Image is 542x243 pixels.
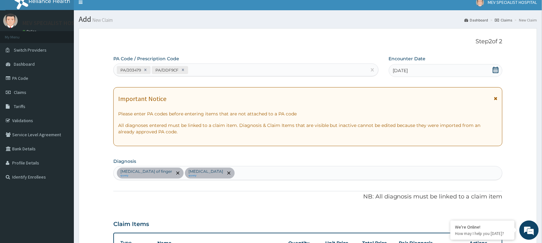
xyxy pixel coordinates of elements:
p: Step 2 of 2 [113,38,503,45]
p: NB: All diagnosis must be linked to a claim item [113,193,503,201]
small: New Claim [91,18,113,22]
h1: Add [79,15,537,23]
span: Dashboard [14,61,35,67]
h3: Claim Items [113,221,149,228]
label: Encounter Date [389,55,426,62]
textarea: Type your message and hit 'Enter' [3,175,122,197]
p: How may I help you today? [455,231,510,236]
label: PA Code / Prescription Code [113,55,179,62]
a: Online [22,29,38,34]
span: remove selection option [226,170,232,176]
p: All diagnoses entered must be linked to a claim item. Diagnosis & Claim Items that are visible bu... [118,122,498,135]
p: Please enter PA codes before entering items that are not attached to a PA code [118,111,498,117]
label: Diagnosis [113,158,136,164]
span: [DATE] [393,67,408,74]
small: query [188,174,223,177]
div: PA/203479 [118,66,142,74]
div: Minimize live chat window [105,3,121,19]
span: Switch Providers [14,47,47,53]
p: MEV SPECIALIST HOSPITAL [22,20,89,26]
img: d_794563401_company_1708531726252_794563401 [12,32,26,48]
p: [MEDICAL_DATA] of finger [120,169,172,174]
div: We're Online! [455,224,510,230]
h1: Important Notice [118,95,166,102]
span: Claims [14,89,26,95]
span: We're online! [37,81,89,146]
img: User Image [3,13,18,28]
p: [MEDICAL_DATA] [188,169,223,174]
span: Tariffs [14,104,25,109]
span: remove selection option [175,170,181,176]
small: query [120,174,172,177]
div: Chat with us now [33,36,108,44]
div: PA/DDF9CF [153,66,179,74]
